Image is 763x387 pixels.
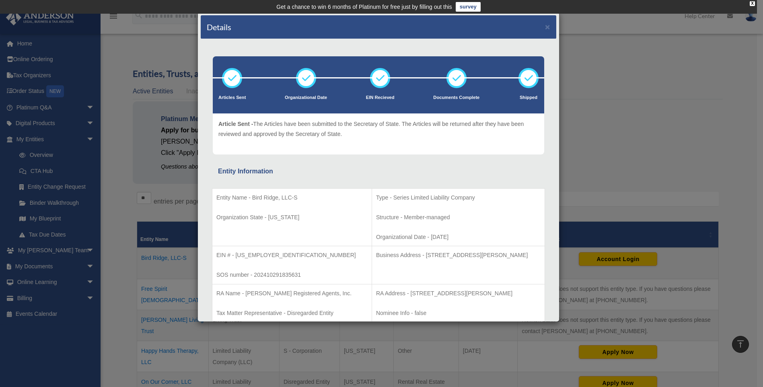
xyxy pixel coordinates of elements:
p: Structure - Member-managed [376,212,541,222]
p: RA Name - [PERSON_NAME] Registered Agents, Inc. [216,288,368,298]
p: Tax Matter Representative - Disregarded Entity [216,308,368,318]
p: Business Address - [STREET_ADDRESS][PERSON_NAME] [376,250,541,260]
p: Type - Series Limited Liability Company [376,193,541,203]
p: SOS number - 202410291835631 [216,270,368,280]
p: Shipped [518,94,539,102]
p: Entity Name - Bird Ridge, LLC-S [216,193,368,203]
button: × [545,23,550,31]
p: EIN # - [US_EMPLOYER_IDENTIFICATION_NUMBER] [216,250,368,260]
div: Entity Information [218,166,539,177]
p: The Articles have been submitted to the Secretary of State. The Articles will be returned after t... [218,119,539,139]
div: Get a chance to win 6 months of Platinum for free just by filling out this [276,2,452,12]
h4: Details [207,21,231,33]
div: close [750,1,755,6]
p: Organizational Date - [DATE] [376,232,541,242]
p: Documents Complete [433,94,479,102]
span: Article Sent - [218,121,253,127]
p: EIN Recieved [366,94,395,102]
p: Nominee Info - false [376,308,541,318]
a: survey [456,2,481,12]
p: Organization State - [US_STATE] [216,212,368,222]
p: Organizational Date [285,94,327,102]
p: RA Address - [STREET_ADDRESS][PERSON_NAME] [376,288,541,298]
p: Articles Sent [218,94,246,102]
